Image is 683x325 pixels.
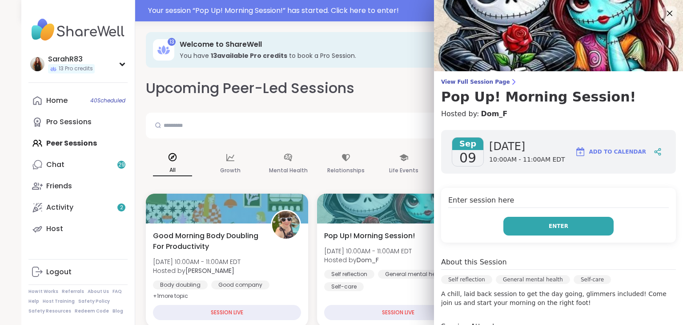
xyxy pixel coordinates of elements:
a: Home40Scheduled [28,90,128,111]
a: Host Training [43,298,75,305]
span: 40 Scheduled [90,97,125,104]
a: Host [28,218,128,240]
div: Self-care [574,275,611,284]
h3: Welcome to ShareWell [180,40,639,49]
a: Chat29 [28,154,128,175]
a: Help [28,298,39,305]
span: 2 [120,204,123,211]
h4: About this Session [441,257,507,268]
a: How It Works [28,288,58,295]
span: Enter [549,222,568,230]
b: 13 available Pro credit s [211,51,287,60]
a: View Full Session PagePop Up! Morning Session! [441,78,676,105]
span: Pop Up! Morning Session! [324,231,415,241]
a: FAQ [112,288,122,295]
p: A chill, laid back session to get the day going, glimmers included! Come join us and start your m... [441,289,676,307]
button: Enter [503,217,614,236]
span: Good Morning Body Doubling For Productivity [153,231,261,252]
a: Friends [28,175,128,197]
img: ShareWell Logomark [575,146,586,157]
p: Life Events [389,165,418,176]
button: Add to Calendar [571,141,650,162]
span: 09 [459,150,476,166]
span: 13 Pro credits [59,65,93,73]
div: Self-care [324,282,364,291]
div: General mental health [496,275,570,284]
span: [DATE] 10:00AM - 11:00AM EDT [153,257,241,266]
span: Hosted by [153,266,241,275]
span: [DATE] 10:00AM - 11:00AM EDT [324,247,412,256]
span: 29 [118,161,125,169]
a: Pro Sessions [28,111,128,133]
img: Adrienne_QueenOfTheDawn [272,211,300,239]
a: Redeem Code [75,308,109,314]
img: SarahR83 [30,57,44,71]
a: Dom_F [481,109,507,119]
span: Add to Calendar [589,148,646,156]
p: All [153,165,192,176]
b: Dom_F [357,256,379,264]
div: SESSION LIVE [153,305,301,320]
a: Logout [28,261,128,283]
a: Referrals [62,288,84,295]
div: Your session “ Pop Up! Morning Session! ” has started. Click here to enter! [148,5,656,16]
a: Safety Resources [28,308,71,314]
div: Self reflection [441,275,492,284]
div: Self reflection [324,270,374,279]
h2: Upcoming Peer-Led Sessions [146,78,354,98]
a: Blog [112,308,123,314]
a: About Us [88,288,109,295]
div: Host [46,224,63,234]
div: 13 [168,38,176,46]
div: Pro Sessions [46,117,92,127]
span: [DATE] [489,139,565,154]
p: Mental Health [269,165,308,176]
span: Hosted by [324,256,412,264]
div: Good company [211,280,269,289]
img: ShareWell Nav Logo [28,14,128,45]
h3: You have to book a Pro Session. [180,51,639,60]
div: Chat [46,160,64,170]
p: Growth [220,165,241,176]
a: Safety Policy [78,298,110,305]
h3: Pop Up! Morning Session! [441,89,676,105]
div: Home [46,96,68,106]
div: Friends [46,181,72,191]
b: [PERSON_NAME] [185,266,234,275]
div: SarahR83 [48,54,95,64]
div: SESSION LIVE [324,305,472,320]
h4: Enter session here [448,195,669,208]
p: Relationships [327,165,365,176]
div: Activity [46,203,73,212]
span: Sep [452,138,483,150]
div: Logout [46,267,72,277]
div: General mental health [378,270,453,279]
a: Activity2 [28,197,128,218]
div: Body doubling [153,280,208,289]
span: View Full Session Page [441,78,676,85]
span: 10:00AM - 11:00AM EDT [489,155,565,164]
h4: Hosted by: [441,109,676,119]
